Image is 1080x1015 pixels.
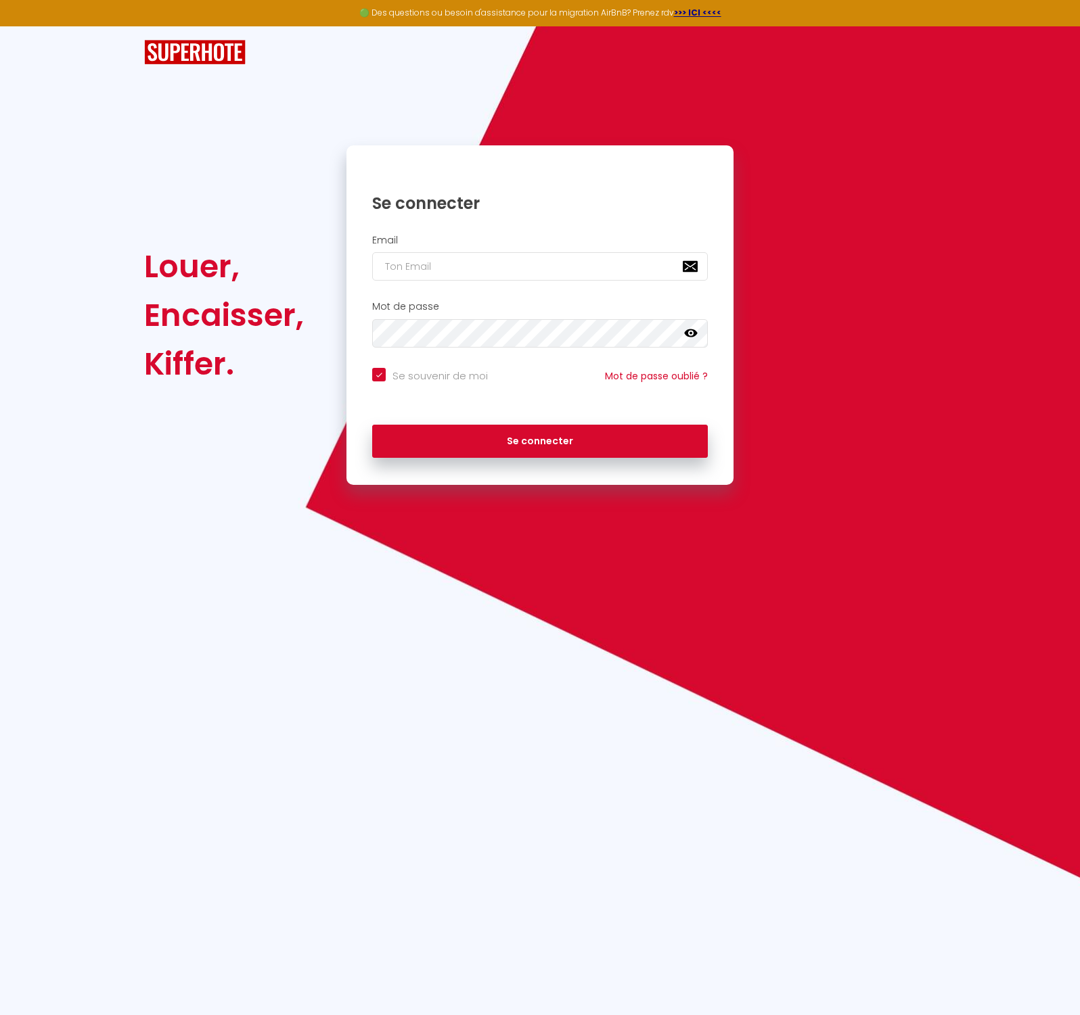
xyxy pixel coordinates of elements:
input: Ton Email [372,252,708,281]
a: >>> ICI <<<< [674,7,721,18]
h1: Se connecter [372,193,708,214]
div: Encaisser, [144,291,304,339]
h2: Email [372,235,708,246]
h2: Mot de passe [372,301,708,312]
button: Se connecter [372,425,708,458]
img: SuperHote logo [144,40,246,65]
div: Kiffer. [144,339,304,388]
div: Louer, [144,242,304,291]
a: Mot de passe oublié ? [605,369,708,383]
